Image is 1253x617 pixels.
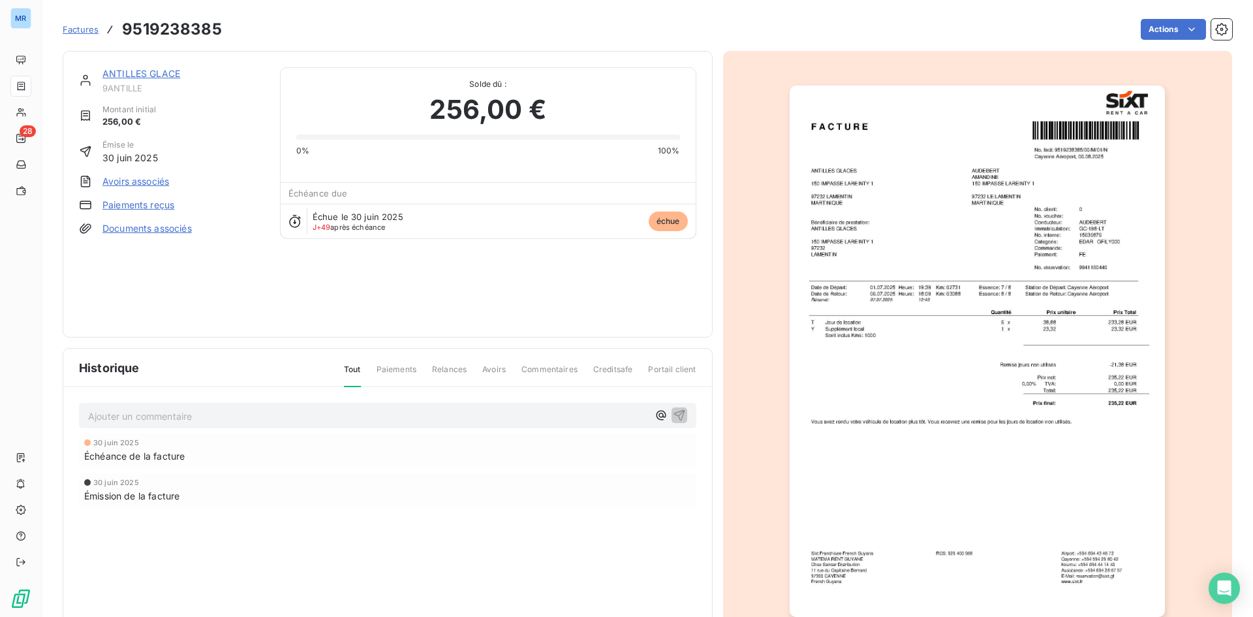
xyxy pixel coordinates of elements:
span: Solde dû : [296,78,680,90]
div: MR [10,8,31,29]
img: invoice_thumbnail [790,86,1165,617]
span: Relances [432,364,467,386]
span: 30 juin 2025 [93,439,139,447]
span: Montant initial [102,104,156,116]
span: 256,00 € [102,116,156,129]
span: 30 juin 2025 [102,151,158,165]
a: Documents associés [102,222,192,235]
span: Paiements [377,364,416,386]
span: après échéance [313,223,386,231]
a: 28 [10,128,31,149]
img: Logo LeanPay [10,588,31,609]
span: Avoirs [482,364,506,386]
span: 0% [296,145,309,157]
span: Creditsafe [593,364,633,386]
span: Portail client [648,364,696,386]
span: Commentaires [521,364,578,386]
a: Factures [63,23,99,36]
span: Tout [344,364,361,387]
span: Échéance due [288,188,348,198]
span: 256,00 € [429,90,546,129]
span: J+49 [313,223,331,232]
div: Open Intercom Messenger [1209,573,1240,604]
button: Actions [1141,19,1206,40]
span: 9ANTILLE [102,83,264,93]
h3: 9519238385 [122,18,222,41]
span: Émission de la facture [84,489,179,503]
span: 30 juin 2025 [93,479,139,486]
span: Échue le 30 juin 2025 [313,212,403,222]
a: ANTILLES GLACE [102,68,180,79]
a: Paiements reçus [102,198,174,212]
span: échue [649,212,688,231]
span: 100% [658,145,680,157]
span: Émise le [102,139,158,151]
span: Factures [63,24,99,35]
span: 28 [20,125,36,137]
a: Avoirs associés [102,175,169,188]
span: Historique [79,359,140,377]
span: Échéance de la facture [84,449,185,463]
